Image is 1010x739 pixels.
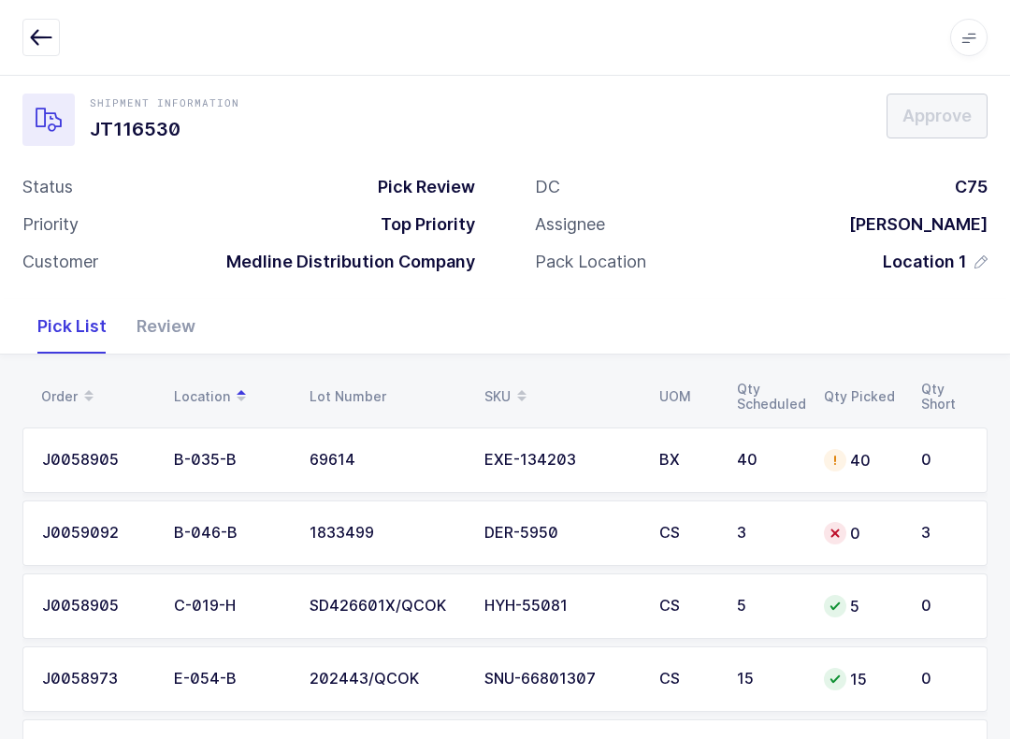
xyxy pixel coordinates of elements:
[921,525,968,542] div: 3
[174,671,287,688] div: E-054-B
[737,598,801,615] div: 5
[310,598,462,615] div: SD426601X/QCOK
[824,522,899,544] div: 0
[22,213,79,236] div: Priority
[659,389,714,404] div: UOM
[921,598,968,615] div: 0
[484,525,637,542] div: DER-5950
[659,525,714,542] div: CS
[174,452,287,469] div: B-035-B
[484,381,637,413] div: SKU
[737,382,801,412] div: Qty Scheduled
[737,671,801,688] div: 15
[824,389,899,404] div: Qty Picked
[659,671,714,688] div: CS
[211,251,475,273] div: Medline Distribution Company
[484,671,637,688] div: SNU-66801307
[659,598,714,615] div: CS
[824,668,899,690] div: 15
[41,381,151,413] div: Order
[484,598,637,615] div: HYH-55081
[887,94,988,138] button: Approve
[921,452,968,469] div: 0
[310,671,462,688] div: 202443/QCOK
[174,598,287,615] div: C-019-H
[366,213,475,236] div: Top Priority
[363,176,475,198] div: Pick Review
[22,299,122,354] div: Pick List
[90,95,239,110] div: Shipment Information
[902,104,972,127] span: Approve
[824,449,899,471] div: 40
[22,251,98,273] div: Customer
[174,525,287,542] div: B-046-B
[883,251,967,273] span: Location 1
[310,452,462,469] div: 69614
[535,213,605,236] div: Assignee
[310,525,462,542] div: 1833499
[883,251,988,273] button: Location 1
[535,251,646,273] div: Pack Location
[921,382,969,412] div: Qty Short
[310,389,462,404] div: Lot Number
[824,595,899,617] div: 5
[659,452,714,469] div: BX
[737,452,801,469] div: 40
[834,213,988,236] div: [PERSON_NAME]
[42,452,151,469] div: J0058905
[484,452,637,469] div: EXE-134203
[42,671,151,688] div: J0058973
[90,114,239,144] h1: JT116530
[122,299,210,354] div: Review
[22,176,73,198] div: Status
[737,525,801,542] div: 3
[42,598,151,615] div: J0058905
[174,381,287,413] div: Location
[535,176,560,198] div: DC
[42,525,151,542] div: J0059092
[921,671,968,688] div: 0
[955,177,988,196] span: C75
